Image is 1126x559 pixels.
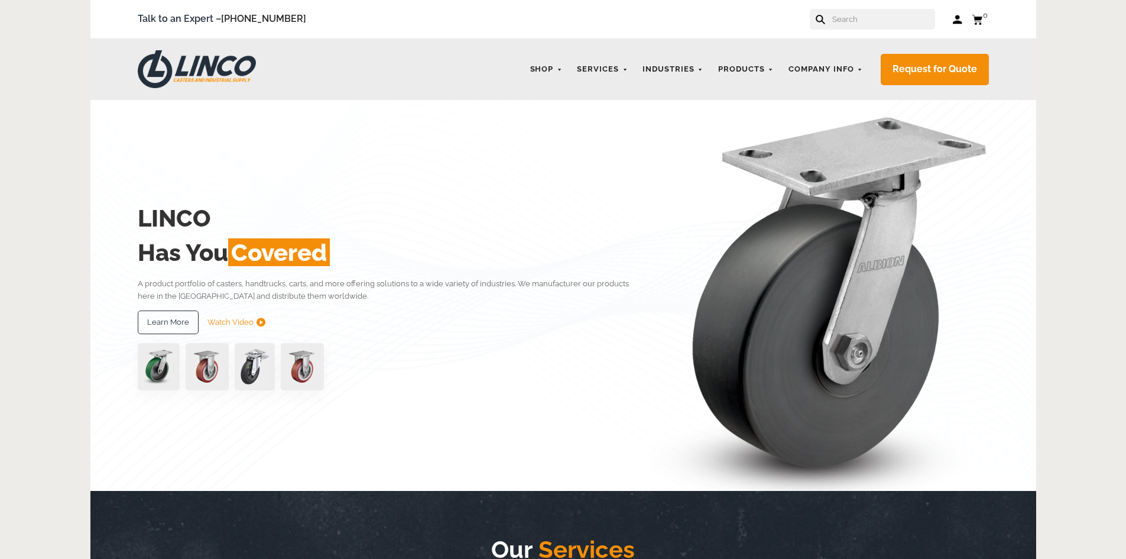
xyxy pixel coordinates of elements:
img: lvwpp200rst849959jpg-30522-removebg-preview-1.png [235,343,275,390]
a: Shop [524,58,569,81]
input: Search [831,9,935,30]
img: pn3orx8a-94725-1-1-.png [138,343,180,390]
a: Watch Video [207,311,265,334]
img: linco_caster [650,100,989,491]
h2: Has You [138,235,647,270]
a: 0 [972,12,989,27]
img: capture-59611-removebg-preview-1.png [186,343,229,390]
a: Industries [637,58,709,81]
p: A product portfolio of casters, handtrucks, carts, and more offering solutions to a wide variety ... [138,277,647,303]
a: Products [712,58,780,81]
a: Learn More [138,311,199,334]
span: Talk to an Expert – [138,11,306,27]
img: capture-59611-removebg-preview-1.png [281,343,324,390]
a: Log in [953,14,963,25]
a: Services [571,58,634,81]
h2: LINCO [138,201,647,235]
a: [PHONE_NUMBER] [221,13,306,24]
img: LINCO CASTERS & INDUSTRIAL SUPPLY [138,50,256,88]
img: subtract.png [257,318,265,327]
span: Covered [228,238,330,266]
span: 0 [983,11,988,20]
a: Request for Quote [881,54,989,85]
a: Company Info [783,58,869,81]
